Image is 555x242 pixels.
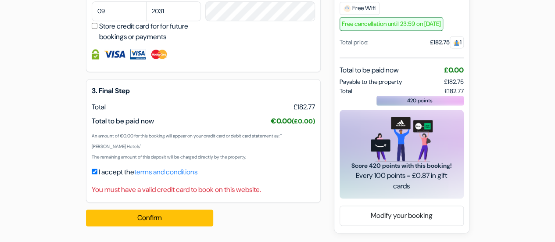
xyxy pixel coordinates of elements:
span: €0.00 [271,116,315,126]
label: Store credit card for for future bookings or payments [99,21,204,42]
span: Total [340,87,352,96]
span: Free Wifi [340,2,380,15]
img: Visa [104,49,125,59]
label: I accept the [99,167,197,177]
span: £182.75 [444,78,464,86]
img: Credit card information fully secured and encrypted [92,49,99,59]
span: Score 420 points with this booking! [350,161,453,170]
span: Total to be paid now [92,116,154,126]
img: Master Card [150,49,168,59]
span: 420 points [407,97,433,105]
div: Total price: [340,38,369,47]
span: £182.77 [444,87,464,96]
a: terms and conditions [134,167,197,177]
img: gift_card_hero_new.png [371,117,433,161]
img: free_wifi.svg [344,5,351,12]
small: The remaining amount of this deposit will be charged directly by the property. [92,154,246,160]
img: guest.svg [453,40,460,46]
span: Every 100 points = £0.87 in gift cards [350,170,453,191]
button: Confirm [86,209,213,226]
span: Payable to the property [340,77,402,87]
span: £0.00 [444,65,464,75]
div: You must have a valid credit card to book on this website. [92,184,315,195]
span: Total to be paid now [340,65,399,76]
img: Visa Electron [130,49,146,59]
span: Total [92,102,106,112]
small: (£0.00) [292,117,315,125]
small: An amount of €0.00 for this booking will appear on your credit card or debit card statement as: "... [92,133,282,149]
h5: 3. Final Step [92,87,315,95]
span: Free cancellation until 23:59 on [DATE] [340,17,443,31]
span: 1 [450,36,464,48]
span: £182.77 [294,102,315,112]
div: £182.75 [430,38,464,47]
a: Modify your booking [340,207,463,224]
